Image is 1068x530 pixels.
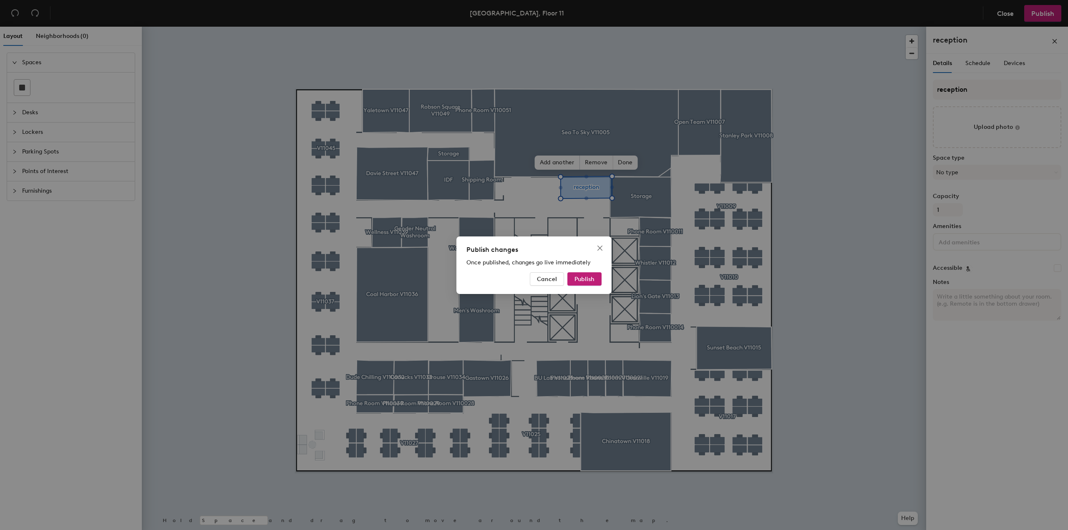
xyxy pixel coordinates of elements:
[574,275,594,282] span: Publish
[593,241,607,255] button: Close
[466,259,591,266] span: Once published, changes go live immediately
[537,275,557,282] span: Cancel
[597,245,603,251] span: close
[567,272,602,286] button: Publish
[466,245,602,255] div: Publish changes
[530,272,564,286] button: Cancel
[593,245,607,251] span: Close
